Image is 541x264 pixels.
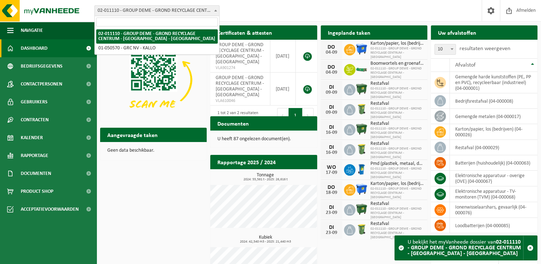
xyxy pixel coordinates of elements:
[324,104,339,110] div: DI
[370,181,424,187] span: Karton/papier, los (bedrijven)
[370,201,424,207] span: Restafval
[324,124,339,130] div: DI
[214,240,317,244] span: 2024: 42,540 m3 - 2025: 21,440 m3
[450,155,537,171] td: batterijen (huishoudelijk) (04-000063)
[303,108,314,122] button: Next
[95,6,219,16] span: 02-011110 - GROUP DEME - GROND RECYCLAGE CENTRUM - KALLO - KALLO
[324,84,339,90] div: DI
[450,218,537,233] td: loodbatterijen (04-000085)
[450,202,537,218] td: ionenwisselaarshars, gevaarlijk (04-000076)
[355,223,368,235] img: WB-0240-HPE-GN-50
[324,50,339,55] div: 04-09
[324,110,339,115] div: 09-09
[210,25,279,39] h2: Certificaten & attesten
[370,101,424,107] span: Restafval
[214,235,317,244] h3: Kubiek
[370,141,424,147] span: Restafval
[270,73,296,106] td: [DATE]
[21,93,48,111] span: Gebruikers
[324,210,339,215] div: 23-09
[450,171,537,186] td: elektronische apparatuur - overige (OVE) (04-000067)
[370,121,424,127] span: Restafval
[450,72,537,93] td: gemengde harde kunststoffen (PE, PP en PVC), recycleerbaar (industrieel) (04-000001)
[450,124,537,140] td: karton/papier, los (bedrijven) (04-000026)
[370,227,424,240] span: 02-011110 - GROUP DEME - GROND RECYCLAGE CENTRUM - [GEOGRAPHIC_DATA]
[216,98,265,104] span: VLA610046
[21,147,48,165] span: Rapportage
[21,21,43,39] span: Navigatie
[216,42,264,65] span: GROUP DEME - GROND RECYCLAGE CENTRUM - [GEOGRAPHIC_DATA] - [GEOGRAPHIC_DATA]
[324,150,339,155] div: 16-09
[370,67,424,79] span: 02-011110 - GROUP DEME - GROND RECYCLAGE CENTRUM - [GEOGRAPHIC_DATA]
[450,109,537,124] td: gemengde metalen (04-000017)
[217,137,310,142] p: U heeft 87 ongelezen document(en).
[21,182,53,200] span: Product Shop
[370,41,424,47] span: Karton/papier, los (bedrijven)
[324,70,339,75] div: 04-09
[370,187,424,200] span: 02-011110 - GROUP DEME - GROND RECYCLAGE CENTRUM - [GEOGRAPHIC_DATA]
[21,57,63,75] span: Bedrijfsgegevens
[370,47,424,59] span: 02-011110 - GROUP DEME - GROND RECYCLAGE CENTRUM - [GEOGRAPHIC_DATA]
[100,40,207,120] img: Download de VHEPlus App
[214,107,258,123] div: 1 tot 2 van 2 resultaten
[355,43,368,55] img: WB-1100-HPE-BE-01
[450,140,537,155] td: restafval (04-000029)
[324,165,339,170] div: WO
[324,170,339,175] div: 17-09
[214,178,317,181] span: 2024: 55,561 t - 2025: 26,616 t
[370,207,424,220] span: 02-011110 - GROUP DEME - GROND RECYCLAGE CENTRUM - [GEOGRAPHIC_DATA]
[214,173,317,181] h3: Tonnage
[355,143,368,155] img: WB-0240-HPE-GN-50
[408,239,521,256] strong: 02-011110 - GROUP DEME - GROND RECYCLAGE CENTRUM - [GEOGRAPHIC_DATA] - [GEOGRAPHIC_DATA]
[107,148,200,153] p: Geen data beschikbaar.
[324,185,339,190] div: DO
[96,44,218,53] li: 01-050570 - GRC NV - KALLO
[21,200,79,218] span: Acceptatievoorwaarden
[431,25,483,39] h2: Uw afvalstoffen
[96,29,218,44] li: 02-011110 - GROUP DEME - GROND RECYCLAGE CENTRUM - [GEOGRAPHIC_DATA] - [GEOGRAPHIC_DATA]
[370,61,424,67] span: Boomwortels en groenafval ø > 12 cm
[21,111,49,129] span: Contracten
[324,44,339,50] div: DO
[210,155,283,169] h2: Rapportage 2025 / 2024
[324,230,339,235] div: 23-09
[100,128,165,142] h2: Aangevraagde taken
[270,40,296,73] td: [DATE]
[324,225,339,230] div: DI
[370,107,424,119] span: 02-011110 - GROUP DEME - GROND RECYCLAGE CENTRUM - [GEOGRAPHIC_DATA]
[435,44,456,54] span: 10
[324,130,339,135] div: 16-09
[370,87,424,99] span: 02-011110 - GROUP DEME - GROND RECYCLAGE CENTRUM - [GEOGRAPHIC_DATA]
[455,62,476,68] span: Afvalstof
[408,236,523,260] div: U bekijkt het myVanheede dossier van
[21,165,51,182] span: Documenten
[321,25,378,39] h2: Ingeplande taken
[450,93,537,109] td: bedrijfsrestafval (04-000008)
[324,205,339,210] div: DI
[434,44,456,55] span: 10
[370,221,424,227] span: Restafval
[277,108,289,122] button: Previous
[370,161,424,167] span: Pmd (plastiek, metaal, drankkartons) (bedrijven)
[324,145,339,150] div: DI
[21,129,43,147] span: Kalender
[370,127,424,140] span: 02-011110 - GROUP DEME - GROND RECYCLAGE CENTRUM - [GEOGRAPHIC_DATA]
[370,81,424,87] span: Restafval
[216,65,265,71] span: VLA901274
[355,103,368,115] img: WB-0240-HPE-GN-50
[264,169,316,183] a: Bekijk rapportage
[370,147,424,160] span: 02-011110 - GROUP DEME - GROND RECYCLAGE CENTRUM - [GEOGRAPHIC_DATA]
[355,183,368,195] img: WB-1100-HPE-BE-01
[289,108,303,122] button: 1
[450,186,537,202] td: elektronische apparatuur - TV-monitoren (TVM) (04-000068)
[210,116,256,130] h2: Documenten
[355,203,368,215] img: WB-1100-HPE-GN-01
[216,75,264,98] span: GROUP DEME - GROND RECYCLAGE CENTRUM - [GEOGRAPHIC_DATA] - [GEOGRAPHIC_DATA]
[324,90,339,95] div: 09-09
[21,39,48,57] span: Dashboard
[94,5,220,16] span: 02-011110 - GROUP DEME - GROND RECYCLAGE CENTRUM - KALLO - KALLO
[324,190,339,195] div: 18-09
[355,163,368,175] img: WB-0240-HPE-BE-01
[355,66,368,72] img: HK-XC-10-GN-00
[459,46,510,52] label: resultaten weergeven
